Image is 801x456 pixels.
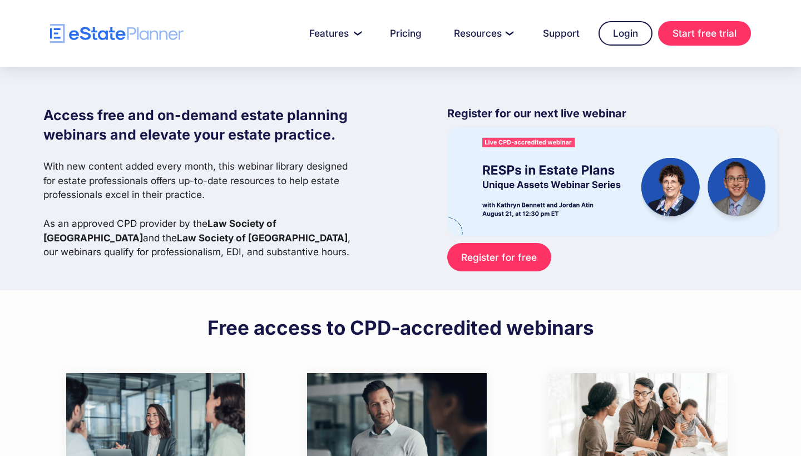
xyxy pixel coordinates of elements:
a: Features [296,22,371,44]
a: Support [530,22,593,44]
a: Login [599,21,652,46]
a: Pricing [377,22,435,44]
strong: Law Society of [GEOGRAPHIC_DATA] [177,232,348,244]
h2: Free access to CPD-accredited webinars [207,315,594,340]
a: Start free trial [658,21,751,46]
a: home [50,24,184,43]
p: Register for our next live webinar [447,106,778,127]
a: Register for free [447,243,551,271]
h1: Access free and on-demand estate planning webinars and elevate your estate practice. [43,106,359,145]
a: Resources [441,22,524,44]
img: eState Academy webinar [447,127,778,235]
strong: Law Society of [GEOGRAPHIC_DATA] [43,217,276,244]
p: With new content added every month, this webinar library designed for estate professionals offers... [43,159,359,259]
